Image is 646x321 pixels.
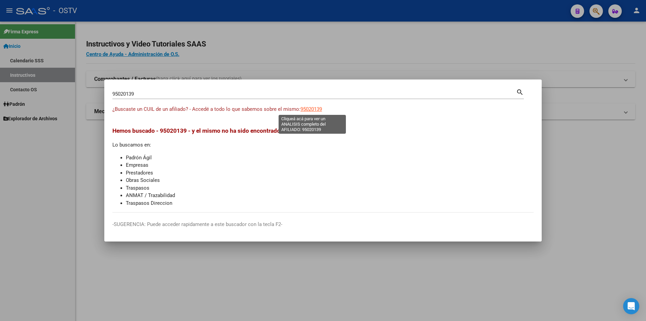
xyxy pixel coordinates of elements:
[126,161,534,169] li: Empresas
[112,126,534,207] div: Lo buscamos en:
[112,221,534,228] p: -SUGERENCIA: Puede acceder rapidamente a este buscador con la tecla F2-
[300,106,322,112] span: 95020139
[112,127,280,134] span: Hemos buscado - 95020139 - y el mismo no ha sido encontrado
[126,176,534,184] li: Obras Sociales
[126,199,534,207] li: Traspasos Direccion
[112,106,300,112] span: ¿Buscaste un CUIL de un afiliado? - Accedé a todo lo que sabemos sobre el mismo:
[623,298,639,314] div: Open Intercom Messenger
[126,184,534,192] li: Traspasos
[126,154,534,162] li: Padrón Ágil
[516,88,524,96] mat-icon: search
[126,169,534,177] li: Prestadores
[126,192,534,199] li: ANMAT / Trazabilidad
